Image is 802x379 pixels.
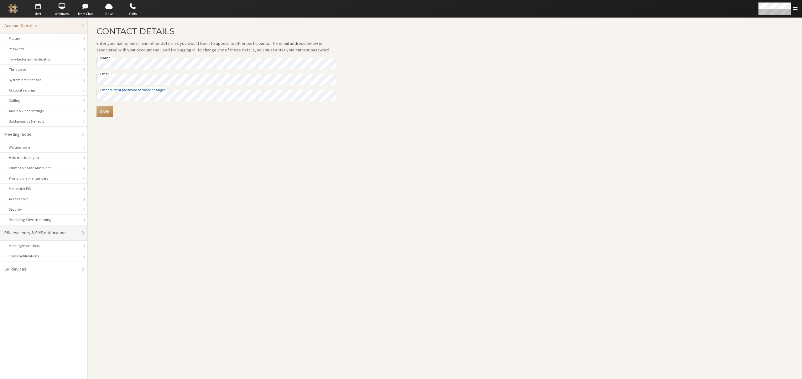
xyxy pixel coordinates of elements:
[4,229,79,236] div: PIN-less entry & SMS notifications
[9,77,79,83] div: System notifications
[9,243,79,249] div: Meeting Invitations
[96,74,337,85] input: Email
[9,176,79,181] div: Primary dial-in numbers
[9,145,79,150] div: Waiting room
[9,196,79,202] div: Access code
[122,11,144,17] span: Calls
[9,253,79,259] div: Email notifications
[9,36,79,41] div: Picture
[9,155,79,161] div: Hold music playlist
[9,87,79,93] div: Account settings
[4,22,79,29] div: Account & profile
[9,67,79,72] div: Time zone
[51,11,73,17] span: Webinars
[4,131,79,138] div: Meeting mode
[96,27,337,36] h2: Contact details
[75,11,96,17] span: Team Chat
[8,4,18,13] img: Iotum
[9,108,79,114] div: Audio & video settings
[96,90,337,101] input: Enter current password to make changes
[9,118,79,124] div: Backgrounds & effects
[9,165,79,171] div: Chimes & name announce
[96,40,337,53] p: Enter your name, email, and other details as you would like it to appear to other participants. T...
[786,363,797,375] iframe: Chat
[9,98,79,103] div: Calling
[4,266,79,272] div: SIP devices
[96,106,113,117] button: Save
[9,186,79,192] div: Moderator PIN
[9,46,79,52] div: Password
[9,217,79,223] div: Recording & live streaming
[9,207,79,212] div: Security
[27,11,49,17] span: Meet
[9,56,79,62] div: Two-factor authentication
[98,11,120,17] span: Drive
[96,58,337,69] input: Name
